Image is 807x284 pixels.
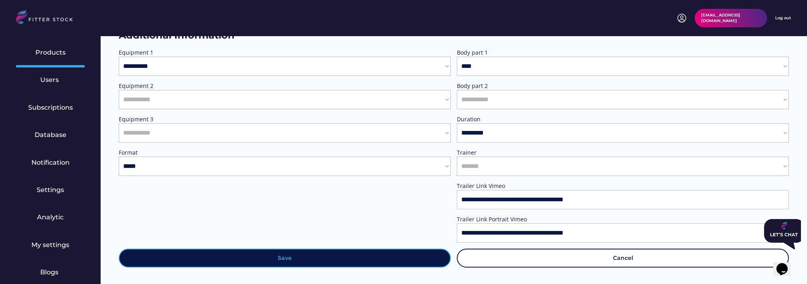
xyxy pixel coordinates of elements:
button: Cancel [457,249,789,268]
div: Equipment 1 [119,49,199,57]
div: Log out [775,15,791,21]
div: Duration [457,115,537,123]
img: Chat attention grabber [3,3,43,34]
div: Database [35,131,66,139]
img: LOGO.svg [16,10,80,27]
div: Blogs [40,268,60,277]
div: Subscriptions [28,103,73,112]
div: Trailer Link Portrait Vimeo [457,215,537,223]
div: Body part 1 [457,49,537,57]
div: Trainer [457,149,537,157]
iframe: chat widget [761,216,801,253]
div: Body part 2 [457,82,537,90]
div: Users [40,76,60,84]
div: Equipment 2 [119,82,199,90]
div: My settings [31,241,69,249]
div: Trailer Link Vimeo [457,182,537,190]
div: Products [35,48,66,57]
div: Analytic [37,213,64,222]
div: Notification [31,158,70,167]
button: Save [119,249,451,268]
div: Settings [37,186,64,194]
div: Equipment 3 [119,115,199,123]
iframe: chat widget [773,252,799,276]
img: profile-circle.svg [677,13,687,23]
div: Format [119,149,199,157]
div: [EMAIL_ADDRESS][DOMAIN_NAME] [701,12,761,24]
